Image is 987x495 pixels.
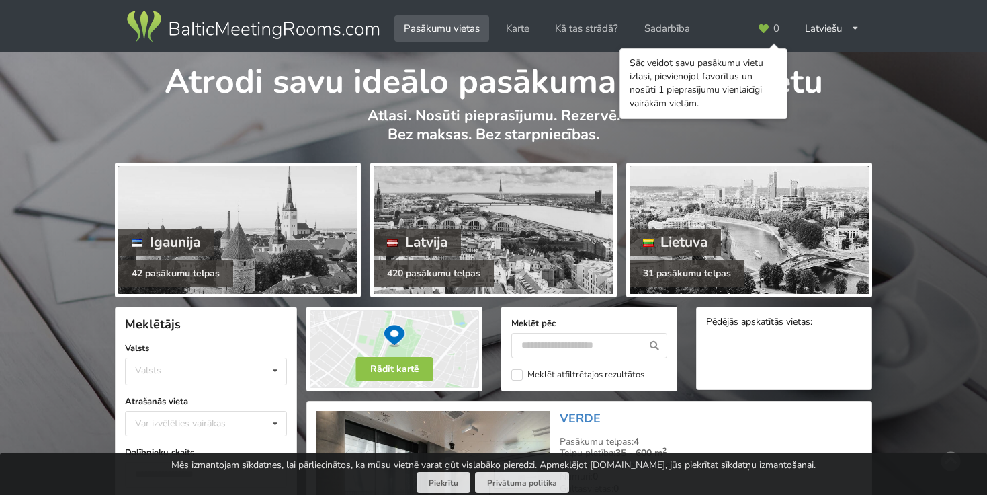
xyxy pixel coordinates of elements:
div: Sāc veidot savu pasākumu vietu izlasi, pievienojot favorītus un nosūti 1 pieprasījumu vienlaicīgi... [630,56,777,110]
strong: 35 - 600 m [615,447,667,459]
a: VERDE [560,410,601,426]
div: Latvija [374,229,461,256]
div: Igaunija [118,229,214,256]
a: Latvija 420 pasākumu telpas [370,163,616,297]
img: Baltic Meeting Rooms [124,8,382,46]
label: Dalībnieku skaits [125,446,287,459]
div: Valsts [135,365,161,376]
div: 31 pasākumu telpas [630,260,744,287]
button: Piekrītu [417,472,470,493]
a: Karte [497,15,539,42]
label: Valsts [125,342,287,355]
h1: Atrodi savu ideālo pasākuma norises vietu [115,52,872,104]
div: Pasākumu telpas: [560,436,862,448]
a: Sadarbība [635,15,699,42]
div: Latviešu [796,15,869,42]
label: Meklēt atfiltrētajos rezultātos [511,369,644,381]
a: Igaunija 42 pasākumu telpas [115,163,361,297]
div: Telpu platība: [560,447,862,459]
a: Kā tas strādā? [546,15,628,42]
span: 0 [773,24,779,34]
p: Atlasi. Nosūti pieprasījumu. Rezervē. Bez maksas. Bez starpniecības. [115,106,872,158]
a: Privātuma politika [475,472,569,493]
div: 420 pasākumu telpas [374,260,494,287]
label: Meklēt pēc [511,317,667,330]
strong: 4 [634,435,639,448]
sup: 2 [662,445,667,455]
div: Var izvēlēties vairākas [132,416,256,431]
div: Lietuva [630,229,722,256]
a: Lietuva 31 pasākumu telpas [626,163,872,297]
img: Rādīt kartē [306,307,482,391]
a: Pasākumu vietas [394,15,489,42]
label: Atrašanās vieta [125,395,287,408]
div: Pēdējās apskatītās vietas: [706,317,862,330]
div: 42 pasākumu telpas [118,260,233,287]
button: Rādīt kartē [356,357,433,381]
span: Meklētājs [125,316,181,332]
